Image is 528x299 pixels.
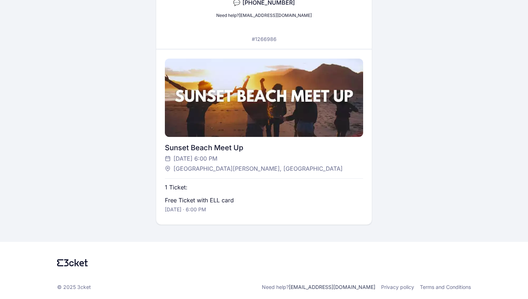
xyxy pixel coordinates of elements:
p: 1 Ticket: [165,183,187,192]
p: #1266986 [252,36,277,43]
div: Sunset Beach Meet Up [165,143,363,153]
span: [GEOGRAPHIC_DATA][PERSON_NAME], [GEOGRAPHIC_DATA] [173,164,343,173]
a: Privacy policy [381,284,414,291]
span: Need help? [216,13,239,18]
p: © 2025 3cket [57,284,91,291]
a: [EMAIL_ADDRESS][DOMAIN_NAME] [239,13,312,18]
a: Terms and Conditions [420,284,471,291]
p: [DATE] · 6:00 PM [165,206,206,213]
a: [EMAIL_ADDRESS][DOMAIN_NAME] [289,284,375,290]
p: Need help? [262,284,375,291]
p: Free Ticket with ELL card [165,196,234,204]
span: [DATE] 6:00 PM [173,154,217,163]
